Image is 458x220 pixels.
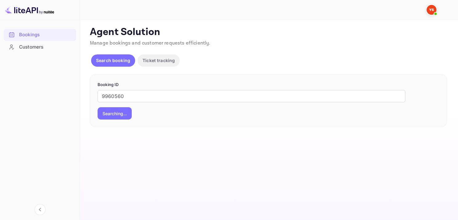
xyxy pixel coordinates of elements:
p: Search booking [96,57,130,64]
input: Enter Booking ID (e.g., 63782194) [98,90,405,102]
a: Bookings [4,29,76,40]
p: Booking ID [98,82,439,88]
a: Customers [4,41,76,53]
div: Customers [19,44,73,51]
div: Bookings [19,31,73,38]
img: LiteAPI logo [5,5,54,15]
span: Manage bookings and customer requests efficiently. [90,40,211,46]
button: Collapse navigation [34,204,46,215]
div: Bookings [4,29,76,41]
p: Agent Solution [90,26,447,38]
button: Searching... [98,107,132,120]
img: Yandex Support [427,5,436,15]
p: Ticket tracking [143,57,175,64]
